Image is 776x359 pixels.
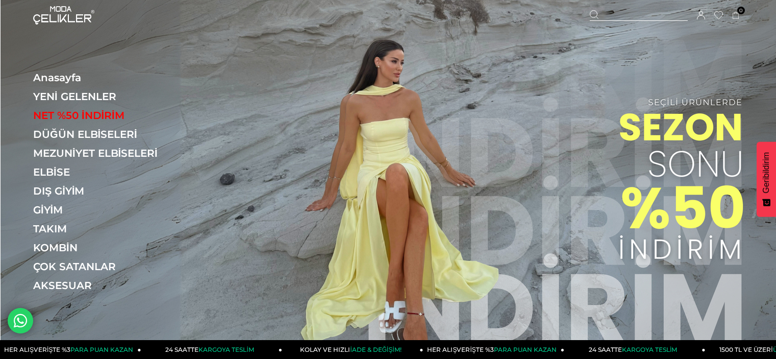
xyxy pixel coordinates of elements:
[757,142,776,217] button: Geribildirim - Show survey
[737,7,745,14] span: 0
[494,346,557,353] span: PARA PUAN KAZAN
[762,152,771,194] span: Geribildirim
[564,340,706,359] a: 24 SAATTEKARGOYA TESLİM
[33,6,94,25] img: logo
[33,109,173,122] a: NET %50 İNDİRİM
[33,166,173,178] a: ELBİSE
[33,90,173,103] a: YENİ GELENLER
[33,128,173,140] a: DÜĞÜN ELBİSELERİ
[33,242,173,254] a: KOMBİN
[33,185,173,197] a: DIŞ GİYİM
[622,346,677,353] span: KARGOYA TESLİM
[70,346,133,353] span: PARA PUAN KAZAN
[282,340,423,359] a: KOLAY VE HIZLIİADE & DEĞİŞİM!
[33,279,173,292] a: AKSESUAR
[141,340,283,359] a: 24 SAATTEKARGOYA TESLİM
[33,223,173,235] a: TAKIM
[732,12,740,19] a: 0
[198,346,254,353] span: KARGOYA TESLİM
[423,340,565,359] a: HER ALIŞVERİŞTE %3PARA PUAN KAZAN
[350,346,401,353] span: İADE & DEĞİŞİM!
[33,260,173,273] a: ÇOK SATANLAR
[33,204,173,216] a: GİYİM
[33,71,173,84] a: Anasayfa
[33,147,173,159] a: MEZUNİYET ELBİSELERİ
